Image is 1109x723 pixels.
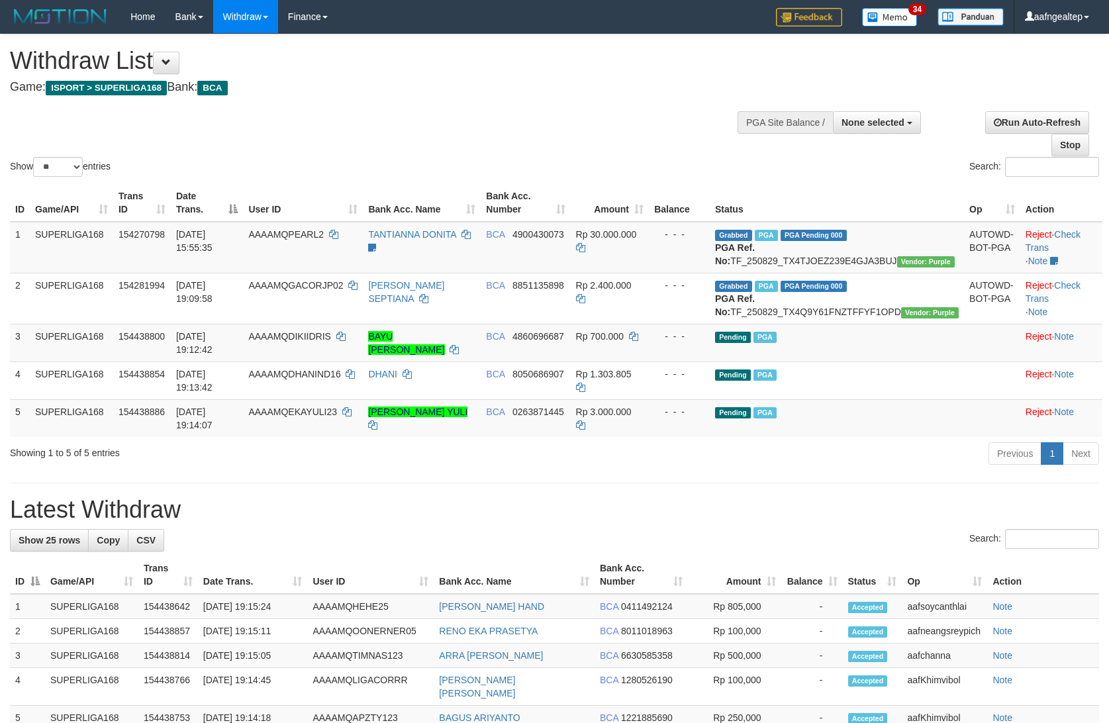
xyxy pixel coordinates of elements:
a: TANTIANNA DONITA [368,229,456,240]
label: Show entries [10,157,111,177]
th: Action [1020,184,1102,222]
span: Rp 700.000 [576,331,624,342]
span: Grabbed [715,230,752,241]
th: Status: activate to sort column ascending [843,556,902,594]
span: [DATE] 15:55:35 [176,229,213,253]
td: Rp 100,000 [688,668,781,706]
th: Game/API: activate to sort column ascending [30,184,113,222]
td: 3 [10,644,45,668]
th: User ID: activate to sort column ascending [243,184,363,222]
td: AUTOWD-BOT-PGA [964,222,1020,273]
span: AAAAMQEKAYULI23 [248,407,337,417]
div: - - - [654,330,704,343]
span: Copy 8851135898 to clipboard [512,280,564,291]
td: Rp 805,000 [688,594,781,619]
span: Copy 1221885690 to clipboard [621,712,673,723]
span: BCA [600,650,618,661]
span: Vendor URL: https://trx4.1velocity.biz [897,256,955,267]
td: [DATE] 19:14:45 [198,668,308,706]
span: Show 25 rows [19,535,80,546]
span: Vendor URL: https://trx4.1velocity.biz [901,307,959,318]
td: [DATE] 19:15:11 [198,619,308,644]
td: - [781,619,843,644]
span: Marked by aafsoumeymey [753,332,777,343]
th: Balance [649,184,710,222]
div: - - - [654,367,704,381]
th: Game/API: activate to sort column ascending [45,556,138,594]
a: Note [992,675,1012,685]
td: 154438766 [138,668,198,706]
span: 154438886 [119,407,165,417]
div: Showing 1 to 5 of 5 entries [10,441,452,459]
a: RENO EKA PRASETYA [439,626,538,636]
td: 2 [10,273,30,324]
td: TF_250829_TX4TJOEZ239E4GJA3BUJ [710,222,964,273]
td: Rp 500,000 [688,644,781,668]
span: BCA [486,369,505,379]
th: Op: activate to sort column ascending [964,184,1020,222]
span: CSV [136,535,156,546]
td: 1 [10,594,45,619]
td: AAAAMQLIGACORRR [307,668,434,706]
td: SUPERLIGA168 [30,361,113,399]
span: Pending [715,332,751,343]
td: 154438642 [138,594,198,619]
span: AAAAMQGACORJP02 [248,280,343,291]
span: Accepted [848,675,888,687]
span: BCA [600,675,618,685]
span: Accepted [848,626,888,638]
span: Copy 4900430073 to clipboard [512,229,564,240]
span: [DATE] 19:09:58 [176,280,213,304]
td: aafKhimvibol [902,668,987,706]
td: SUPERLIGA168 [45,594,138,619]
span: Copy 6630585358 to clipboard [621,650,673,661]
td: · · [1020,273,1102,324]
span: 154438800 [119,331,165,342]
span: Accepted [848,651,888,662]
th: Bank Acc. Number: activate to sort column ascending [481,184,570,222]
span: Marked by aafsoumeymey [753,369,777,381]
span: BCA [197,81,227,95]
b: PGA Ref. No: [715,242,755,266]
span: AAAAMQDHANIND16 [248,369,340,379]
th: Status [710,184,964,222]
span: BCA [486,407,505,417]
td: - [781,644,843,668]
a: Stop [1051,134,1089,156]
td: - [781,668,843,706]
td: · · [1020,222,1102,273]
button: None selected [833,111,921,134]
span: BCA [600,626,618,636]
td: · [1020,399,1102,437]
input: Search: [1005,529,1099,549]
td: 154438857 [138,619,198,644]
td: SUPERLIGA168 [45,619,138,644]
td: · [1020,324,1102,361]
td: AAAAMQHEHE25 [307,594,434,619]
a: CSV [128,529,164,552]
span: Copy [97,535,120,546]
a: BAGUS ARIYANTO [439,712,520,723]
select: Showentries [33,157,83,177]
td: aafsoycanthlai [902,594,987,619]
td: SUPERLIGA168 [45,668,138,706]
td: 4 [10,361,30,399]
a: Note [1054,331,1074,342]
span: [DATE] 19:13:42 [176,369,213,393]
a: Note [992,650,1012,661]
span: Pending [715,407,751,418]
a: Reject [1026,331,1052,342]
span: None selected [842,117,904,128]
img: panduan.png [938,8,1004,26]
th: Op: activate to sort column ascending [902,556,987,594]
td: [DATE] 19:15:24 [198,594,308,619]
span: Accepted [848,602,888,613]
div: - - - [654,405,704,418]
td: 4 [10,668,45,706]
th: ID: activate to sort column descending [10,556,45,594]
span: Copy 0263871445 to clipboard [512,407,564,417]
span: BCA [486,331,505,342]
span: Marked by aafmaleo [755,230,778,241]
th: Date Trans.: activate to sort column descending [171,184,243,222]
td: SUPERLIGA168 [30,222,113,273]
